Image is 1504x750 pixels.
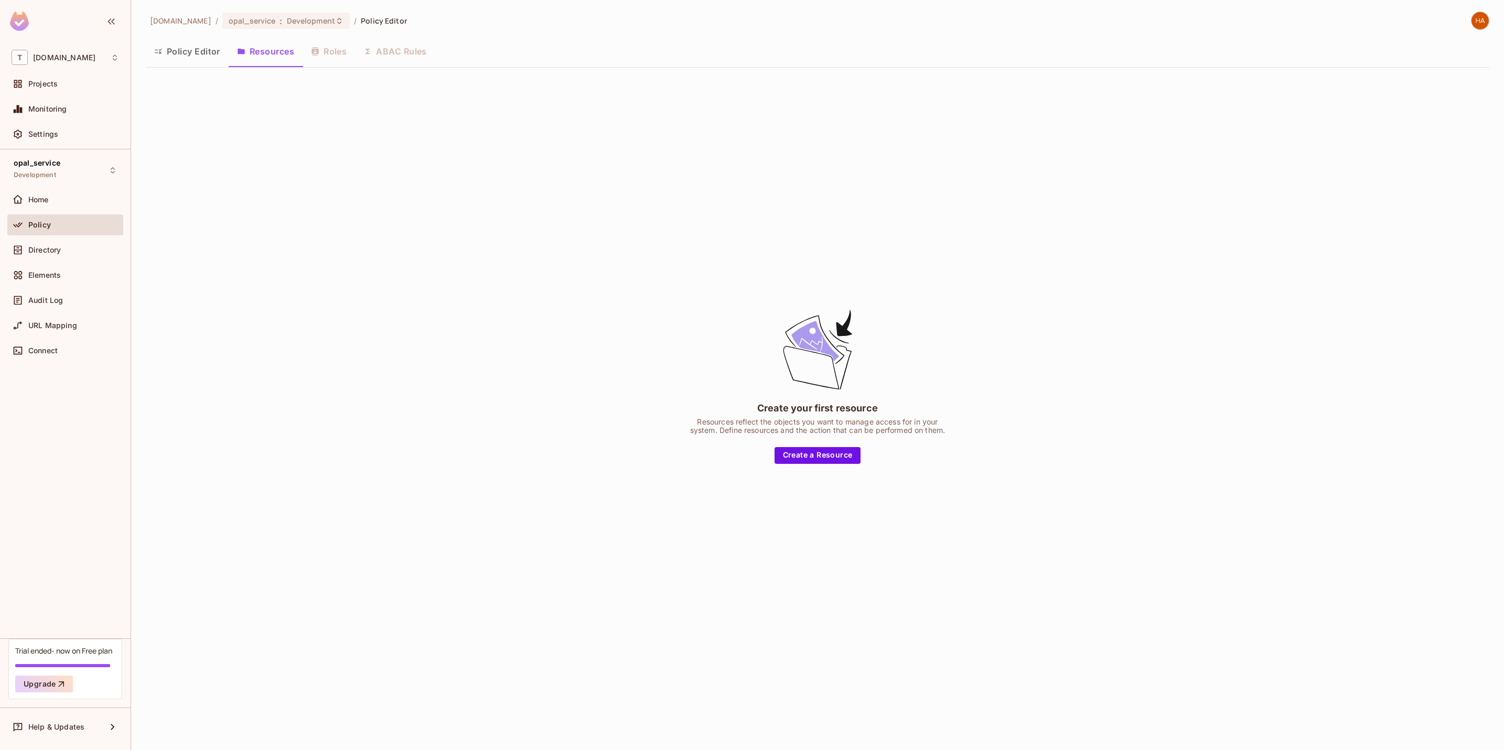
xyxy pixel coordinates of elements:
[28,346,58,355] span: Connect
[354,16,357,26] li: /
[287,16,335,26] span: Development
[15,676,73,692] button: Upgrade
[10,12,29,31] img: SReyMgAAAABJRU5ErkJggg==
[150,16,211,26] span: the active workspace
[146,38,229,64] button: Policy Editor
[28,80,58,88] span: Projects
[28,723,84,731] span: Help & Updates
[14,171,56,179] span: Development
[28,130,58,138] span: Settings
[28,271,61,279] span: Elements
[33,53,95,62] span: Workspace: t-mobile.com
[28,321,77,330] span: URL Mapping
[229,16,276,26] span: opal_service
[28,195,49,204] span: Home
[757,401,878,415] div: Create your first resource
[361,16,407,26] span: Policy Editor
[15,646,112,656] div: Trial ended- now on Free plan
[28,105,67,113] span: Monitoring
[775,447,861,464] button: Create a Resource
[229,38,303,64] button: Resources
[28,296,63,305] span: Audit Log
[12,50,28,65] span: T
[28,246,61,254] span: Directory
[279,17,283,25] span: :
[28,221,51,229] span: Policy
[686,418,949,434] div: Resources reflect the objects you want to manage access for in your system. Define resources and ...
[14,159,60,167] span: opal_service
[1471,12,1489,29] img: harani.arumalla1@t-mobile.com
[216,16,218,26] li: /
